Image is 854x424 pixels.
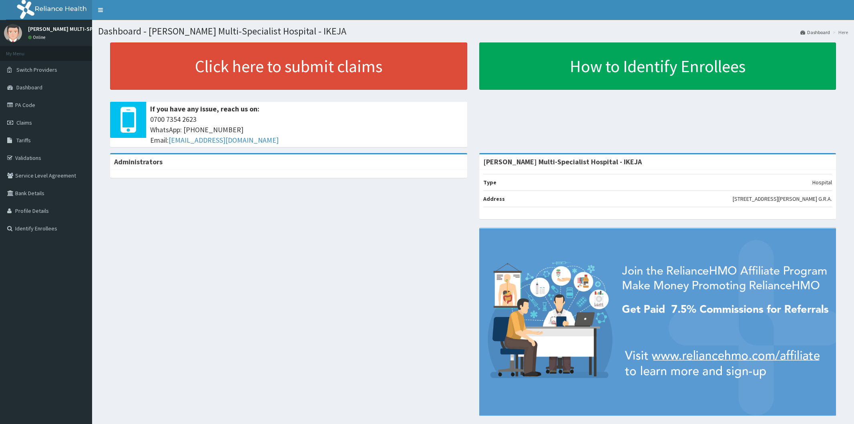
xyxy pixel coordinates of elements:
[800,29,830,36] a: Dashboard
[16,119,32,126] span: Claims
[16,66,57,73] span: Switch Providers
[812,178,832,186] p: Hospital
[150,104,259,113] b: If you have any issue, reach us on:
[479,228,836,416] img: provider-team-banner.png
[733,195,832,203] p: [STREET_ADDRESS][PERSON_NAME] G.R.A.
[16,137,31,144] span: Tariffs
[16,84,42,91] span: Dashboard
[150,114,463,145] span: 0700 7354 2623 WhatsApp: [PHONE_NUMBER] Email:
[831,29,848,36] li: Here
[28,34,47,40] a: Online
[98,26,848,36] h1: Dashboard - [PERSON_NAME] Multi-Specialist Hospital - IKEJA
[4,24,22,42] img: User Image
[483,157,642,166] strong: [PERSON_NAME] Multi-Specialist Hospital - IKEJA
[110,42,467,90] a: Click here to submit claims
[169,135,279,145] a: [EMAIL_ADDRESS][DOMAIN_NAME]
[479,42,836,90] a: How to Identify Enrollees
[483,179,496,186] b: Type
[28,26,141,32] p: [PERSON_NAME] MULTI-SPECIALIST HOSPITAL
[114,157,163,166] b: Administrators
[483,195,505,202] b: Address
